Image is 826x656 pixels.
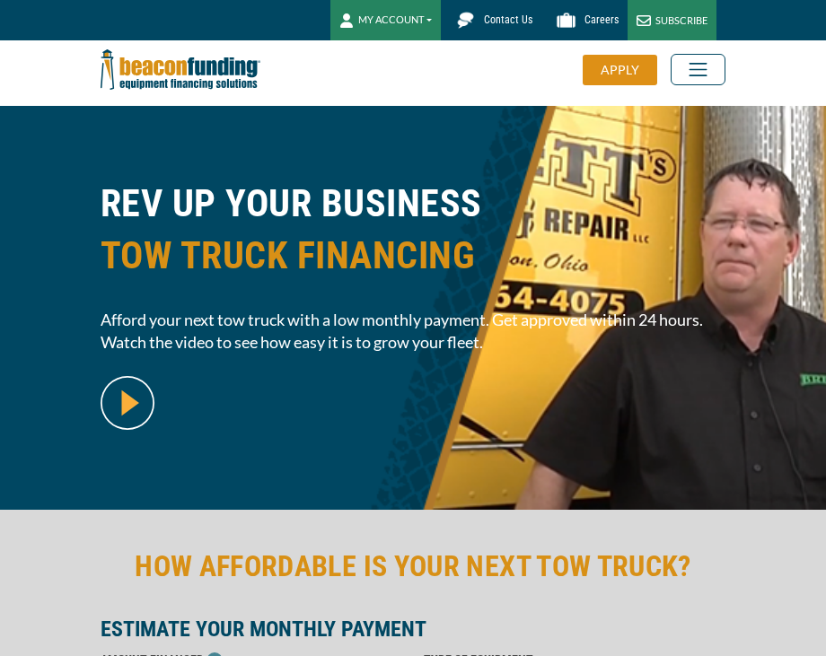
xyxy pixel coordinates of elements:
a: Careers [541,4,628,36]
p: ESTIMATE YOUR MONTHLY PAYMENT [101,618,725,640]
button: Toggle navigation [671,54,725,85]
span: TOW TRUCK FINANCING [101,230,725,282]
a: APPLY [583,55,671,85]
span: Contact Us [484,13,532,26]
h1: REV UP YOUR BUSINESS [101,178,725,295]
img: video modal pop-up play button [101,376,154,430]
span: Afford your next tow truck with a low monthly payment. Get approved within 24 hours. Watch the vi... [101,309,725,354]
h2: HOW AFFORDABLE IS YOUR NEXT TOW TRUCK? [101,546,725,587]
a: Contact Us [441,4,541,36]
img: Beacon Funding Corporation logo [101,40,260,99]
div: APPLY [583,55,657,85]
img: Beacon Funding chat [450,4,481,36]
span: Careers [584,13,619,26]
img: Beacon Funding Careers [550,4,582,36]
